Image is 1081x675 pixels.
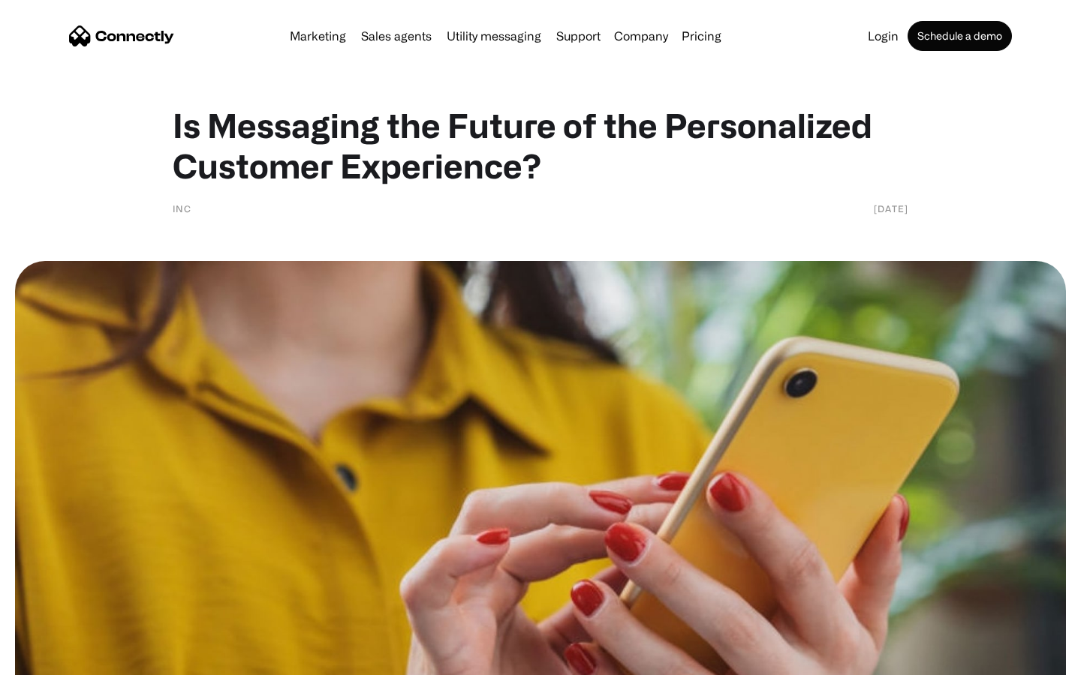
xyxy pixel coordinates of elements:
[908,21,1012,51] a: Schedule a demo
[550,30,607,42] a: Support
[676,30,727,42] a: Pricing
[173,201,191,216] div: Inc
[284,30,352,42] a: Marketing
[874,201,908,216] div: [DATE]
[614,25,668,46] div: Company
[862,30,905,42] a: Login
[173,105,908,186] h1: Is Messaging the Future of the Personalized Customer Experience?
[30,649,90,670] ul: Language list
[355,30,438,42] a: Sales agents
[15,649,90,670] aside: Language selected: English
[441,30,547,42] a: Utility messaging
